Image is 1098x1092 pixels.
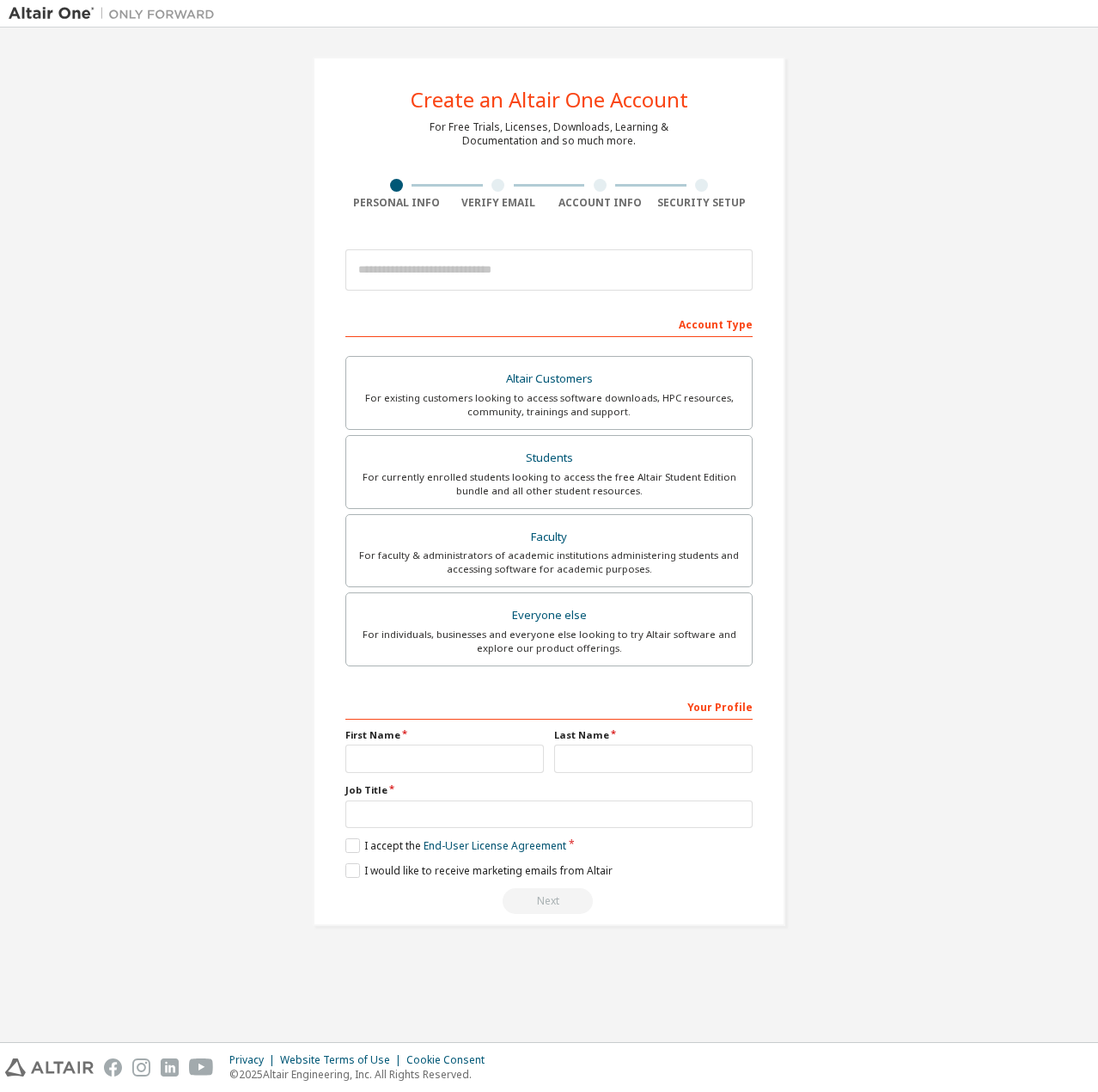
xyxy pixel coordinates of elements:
[104,1058,122,1077] img: facebook.svg
[357,446,741,470] div: Students
[345,783,753,797] label: Job Title
[345,838,566,853] label: I accept the
[357,525,741,549] div: Faculty
[357,549,741,576] div: For faculty & administrators of academic institutions administering students and accessing softwa...
[448,196,550,210] div: Verify Email
[430,120,668,148] div: For Free Trials, Licenses, Downloads, Learning & Documentation and so much more.
[554,728,753,742] label: Last Name
[345,888,753,914] div: Read and acccept EULA to continue
[132,1058,150,1077] img: instagram.svg
[189,1058,214,1077] img: youtube.svg
[9,5,223,22] img: Altair One
[406,1053,495,1067] div: Cookie Consent
[161,1058,179,1077] img: linkedin.svg
[229,1067,495,1082] p: © 2025 Altair Engineering, Inc. All Rights Reserved.
[345,196,448,210] div: Personal Info
[229,1053,280,1067] div: Privacy
[280,1053,406,1067] div: Website Terms of Use
[357,470,741,498] div: For currently enrolled students looking to access the free Altair Student Edition bundle and all ...
[651,196,753,210] div: Security Setup
[357,367,741,391] div: Altair Customers
[345,863,613,878] label: I would like to receive marketing emails from Altair
[357,391,741,419] div: For existing customers looking to access software downloads, HPC resources, community, trainings ...
[345,728,544,742] label: First Name
[357,628,741,655] div: For individuals, businesses and everyone else looking to try Altair software and explore our prod...
[424,838,566,853] a: End-User License Agreement
[5,1058,94,1077] img: altair_logo.svg
[345,692,753,720] div: Your Profile
[411,89,688,110] div: Create an Altair One Account
[549,196,651,210] div: Account Info
[345,310,753,337] div: Account Type
[357,604,741,628] div: Everyone else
